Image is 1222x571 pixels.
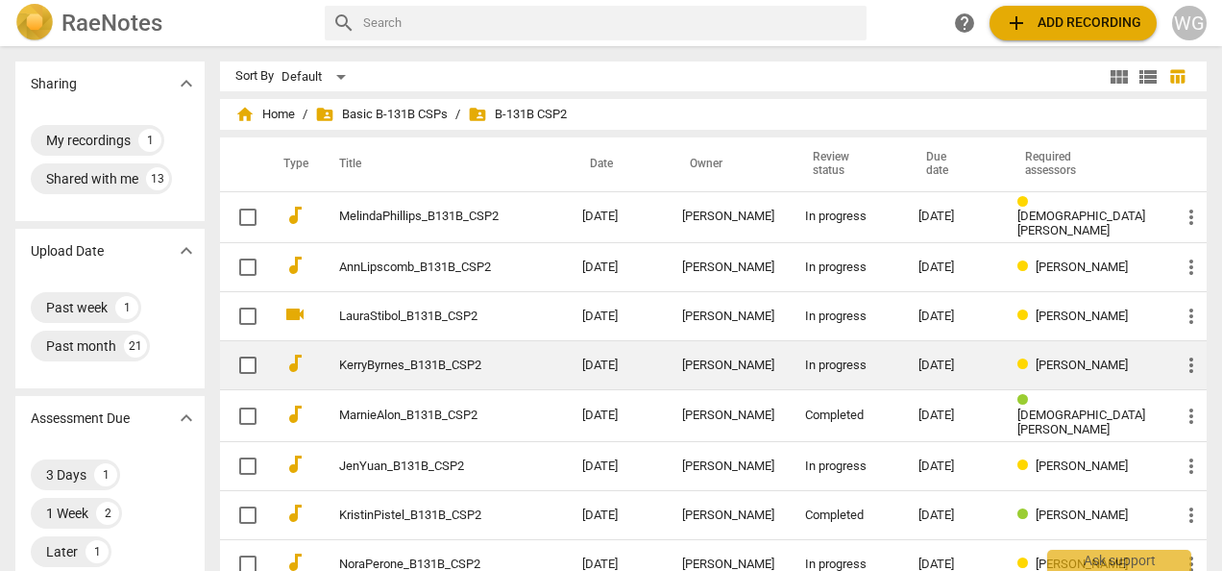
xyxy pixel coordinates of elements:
[1105,62,1134,91] button: Tile view
[339,359,513,373] a: KerryByrnes_B131B_CSP2
[175,407,198,430] span: expand_more
[339,310,513,324] a: LauraStibol_B131B_CSP2
[315,105,448,124] span: Basic B-131B CSPs
[1036,358,1128,372] span: [PERSON_NAME]
[1180,455,1203,478] span: more_vert
[1180,305,1203,328] span: more_vert
[805,261,888,275] div: In progress
[903,137,1002,191] th: Due date
[1017,557,1036,571] span: Review status: in progress
[31,74,77,94] p: Sharing
[567,442,667,491] td: [DATE]
[1017,309,1036,323] span: Review status: in progress
[805,359,888,373] div: In progress
[115,296,138,319] div: 1
[918,210,987,224] div: [DATE]
[918,409,987,423] div: [DATE]
[1036,508,1128,522] span: [PERSON_NAME]
[235,105,255,124] span: home
[86,540,109,563] div: 1
[1036,309,1128,323] span: [PERSON_NAME]
[947,6,982,40] a: Help
[567,191,667,243] td: [DATE]
[1172,6,1207,40] button: WG
[46,169,138,188] div: Shared with me
[283,502,306,525] span: audiotrack
[175,72,198,95] span: expand_more
[567,292,667,341] td: [DATE]
[1017,209,1145,237] span: [DEMOGRAPHIC_DATA][PERSON_NAME]
[94,463,117,486] div: 1
[15,4,54,42] img: Logo
[567,243,667,292] td: [DATE]
[339,210,513,224] a: MelindaPhillips_B131B_CSP2
[268,137,316,191] th: Type
[46,504,88,523] div: 1 Week
[31,409,130,429] p: Assessment Due
[805,210,888,224] div: In progress
[682,359,774,373] div: [PERSON_NAME]
[1005,12,1028,35] span: add
[682,261,774,275] div: [PERSON_NAME]
[455,108,460,122] span: /
[1017,260,1036,274] span: Review status: in progress
[283,403,306,426] span: audiotrack
[1134,62,1162,91] button: List view
[682,509,774,523] div: [PERSON_NAME]
[1180,354,1203,377] span: more_vert
[1002,137,1164,191] th: Required assessors
[316,137,567,191] th: Title
[332,12,355,35] span: search
[918,459,987,474] div: [DATE]
[1017,393,1036,408] span: Review status: completed
[138,129,161,152] div: 1
[918,310,987,324] div: [DATE]
[124,335,147,358] div: 21
[667,137,790,191] th: Owner
[682,409,774,423] div: [PERSON_NAME]
[790,137,903,191] th: Review status
[235,69,274,84] div: Sort By
[46,542,78,561] div: Later
[1036,459,1128,473] span: [PERSON_NAME]
[46,131,131,150] div: My recordings
[172,404,201,433] button: Show more
[146,167,169,190] div: 13
[468,105,567,124] span: B-131B CSP2
[567,341,667,390] td: [DATE]
[1017,358,1036,372] span: Review status: in progress
[15,4,309,42] a: LogoRaeNotes
[805,409,888,423] div: Completed
[46,465,86,484] div: 3 Days
[96,502,119,525] div: 2
[283,254,306,277] span: audiotrack
[31,241,104,261] p: Upload Date
[1005,12,1141,35] span: Add recording
[46,336,116,356] div: Past month
[283,453,306,476] span: audiotrack
[175,239,198,262] span: expand_more
[283,352,306,375] span: audiotrack
[315,105,334,124] span: folder_shared
[567,137,667,191] th: Date
[1108,65,1131,88] span: view_module
[303,108,307,122] span: /
[172,69,201,98] button: Show more
[468,105,487,124] span: folder_shared
[1017,508,1036,522] span: Review status: completed
[805,459,888,474] div: In progress
[1047,550,1191,571] div: Ask support
[339,509,513,523] a: KristinPistel_B131B_CSP2
[1180,256,1203,279] span: more_vert
[567,390,667,442] td: [DATE]
[682,210,774,224] div: [PERSON_NAME]
[1017,459,1036,473] span: Review status: in progress
[339,261,513,275] a: AnnLipscomb_B131B_CSP2
[1036,557,1128,571] span: [PERSON_NAME]
[283,303,306,326] span: videocam
[1180,504,1203,527] span: more_vert
[172,236,201,265] button: Show more
[1017,408,1145,436] span: [DEMOGRAPHIC_DATA][PERSON_NAME]
[283,204,306,227] span: audiotrack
